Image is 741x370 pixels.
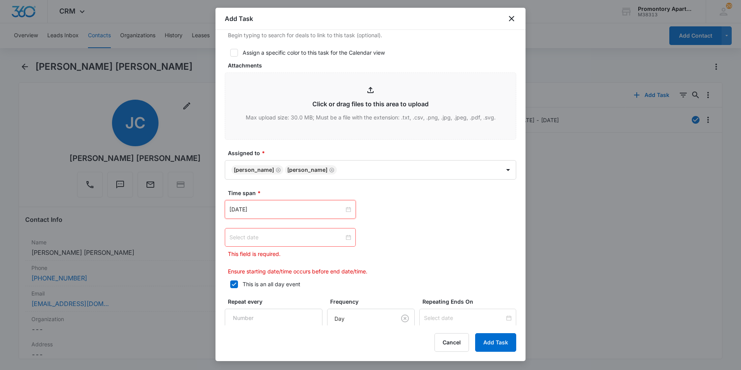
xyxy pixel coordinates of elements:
button: Add Task [475,333,516,352]
div: [PERSON_NAME] [234,167,274,173]
div: Assign a specific color to this task for the Calendar view [243,48,385,57]
button: Cancel [434,333,469,352]
h1: Add Task [225,14,253,23]
input: Aug 11, 2025 [229,205,344,214]
label: Repeating Ends On [422,297,519,306]
input: Click or drag files to this area to upload [225,73,516,139]
label: Repeat every [228,297,326,306]
input: Number [225,309,322,327]
span: close-circle [346,207,351,212]
div: Remove Freddie Sepeda [327,167,334,173]
input: Select date [424,314,505,322]
input: Select date [229,233,344,242]
button: close [507,14,516,23]
label: Frequency [330,297,418,306]
div: [PERSON_NAME] [287,167,327,173]
label: Time span [228,189,519,197]
div: Remove Freddie Sepeda [274,167,281,173]
p: Begin typing to search for deals to link to this task (optional). [228,31,516,39]
label: Attachments [228,61,519,69]
div: This is an all day event [243,280,300,288]
button: Clear [399,312,411,325]
p: This field is required. [228,250,370,258]
p: Ensure starting date/time occurs before end date/time. [228,267,516,275]
label: Assigned to [228,149,519,157]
